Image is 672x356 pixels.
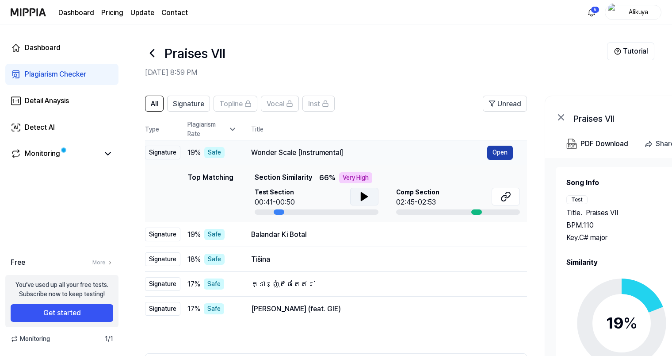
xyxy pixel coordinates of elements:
[608,4,619,21] img: profile
[187,120,237,139] div: Plagiarism Rate
[151,99,158,109] span: All
[497,99,521,109] span: Unread
[204,147,225,158] div: Safe
[25,96,69,106] div: Detail Anaysis
[101,8,123,18] a: Pricing
[187,304,200,314] span: 17 %
[15,280,108,299] div: You’ve used up all your free tests. Subscribe now to keep testing!
[204,303,224,314] div: Safe
[11,304,113,322] button: Get started
[5,90,118,112] a: Detail Anaysis
[145,119,180,140] th: Type
[187,147,201,158] span: 19 %
[267,99,284,109] span: Vocal
[584,5,599,19] button: 알림5
[251,147,487,158] div: Wonder Scale [Instrumental]
[251,119,527,140] th: Title
[164,43,225,63] h1: Praises VII
[251,304,513,314] div: [PERSON_NAME] (feat. GIE)
[219,99,243,109] span: Topline
[251,254,513,265] div: Tišina
[621,7,656,17] div: Alikuya
[607,43,654,60] button: Tutorial
[11,148,99,159] a: Monitoring
[308,99,320,109] span: Inst
[167,96,210,112] button: Signature
[187,172,233,215] div: Top Matching
[586,7,597,18] img: 알림
[623,313,638,333] span: %
[255,188,295,197] span: Test Section
[11,334,50,344] span: Monitoring
[187,279,200,290] span: 17 %
[566,195,588,204] div: Test
[255,172,312,183] span: Section Similarity
[396,188,439,197] span: Comp Section
[319,173,336,183] span: 66 %
[5,117,118,138] a: Detect AI
[586,208,618,218] span: Praises VII
[339,172,372,183] div: Very High
[145,277,180,291] div: Signature
[187,229,201,240] span: 19 %
[5,37,118,58] a: Dashboard
[11,257,25,268] span: Free
[173,99,204,109] span: Signature
[58,8,94,18] a: Dashboard
[145,302,180,316] div: Signature
[566,139,577,149] img: PDF Download
[251,279,513,290] div: គ្នាខ្ញុំតិចតែតាន់
[25,148,60,159] div: Monitoring
[591,6,599,13] div: 5
[204,279,224,290] div: Safe
[145,96,164,112] button: All
[605,5,661,20] button: profileAlikuya
[145,67,607,78] h2: [DATE] 8:59 PM
[25,122,55,133] div: Detect AI
[5,64,118,85] a: Plagiarism Checker
[614,48,621,55] img: Help
[204,229,225,240] div: Safe
[92,259,113,267] a: More
[396,197,439,208] div: 02:45-02:53
[261,96,299,112] button: Vocal
[255,197,295,208] div: 00:41-00:50
[566,208,582,218] span: Title .
[251,229,513,240] div: Balandar Ki Botal
[487,146,513,160] button: Open
[187,254,201,265] span: 18 %
[25,69,86,80] div: Plagiarism Checker
[145,146,180,159] div: Signature
[145,252,180,266] div: Signature
[105,334,113,344] span: 1 / 1
[606,311,638,335] div: 19
[214,96,257,112] button: Topline
[130,8,154,18] a: Update
[302,96,335,112] button: Inst
[161,8,188,18] a: Contact
[565,135,630,153] button: PDF Download
[145,228,180,241] div: Signature
[25,43,61,53] div: Dashboard
[204,254,225,265] div: Safe
[483,96,527,112] button: Unread
[580,138,628,150] div: PDF Download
